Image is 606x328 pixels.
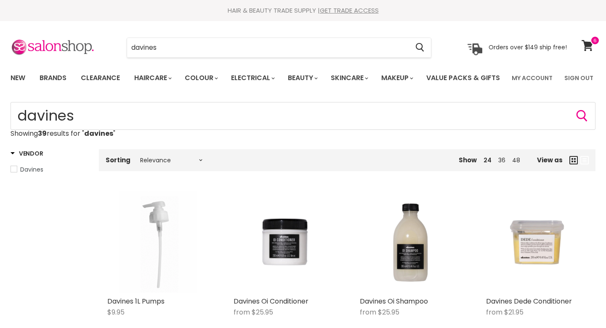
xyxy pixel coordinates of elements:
a: Sign Out [559,69,598,87]
span: from [234,307,250,317]
a: Davines [11,165,88,174]
a: Electrical [225,69,280,87]
a: Davines Dede Conditioner [486,296,572,306]
span: $25.95 [252,307,273,317]
a: Brands [33,69,73,87]
img: Davines Oi Shampoo [360,191,461,293]
form: Product [11,102,595,130]
a: Davines Oi Conditioner [234,296,308,306]
button: Search [575,109,589,123]
iframe: Gorgias live chat messenger [564,288,598,320]
span: from [486,307,502,317]
a: My Account [507,69,558,87]
a: New [4,69,32,87]
span: $21.95 [504,307,524,317]
ul: Main menu [4,66,507,90]
a: Beauty [282,69,323,87]
a: Colour [178,69,223,87]
a: Value Packs & Gifts [420,69,506,87]
button: Search [409,38,431,57]
strong: davines [84,129,113,138]
p: Showing results for " " [11,130,595,137]
label: Sorting [106,156,130,164]
input: Search [11,102,595,130]
a: Davines Oi Shampoo [360,296,428,306]
a: Skincare [324,69,373,87]
input: Search [127,38,409,57]
a: Clearance [74,69,126,87]
a: Makeup [375,69,418,87]
a: 36 [498,156,505,164]
h3: Vendor [11,149,43,158]
img: Davines 1L Pumps [107,191,208,293]
a: 24 [484,156,492,164]
img: Davines Dede Conditioner [486,191,587,293]
span: $25.95 [378,307,399,317]
a: 48 [512,156,520,164]
p: Orders over $149 ship free! [489,43,567,51]
span: Show [459,156,477,164]
a: Davines 1L Pumps [107,296,165,306]
form: Product [127,38,431,58]
a: GET TRADE ACCESS [320,6,379,15]
img: Davines Oi Conditioner [234,191,335,293]
span: Davines [20,165,43,174]
span: from [360,307,376,317]
span: $9.95 [107,307,125,317]
strong: 39 [38,129,47,138]
span: View as [537,156,563,164]
a: Haircare [128,69,177,87]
